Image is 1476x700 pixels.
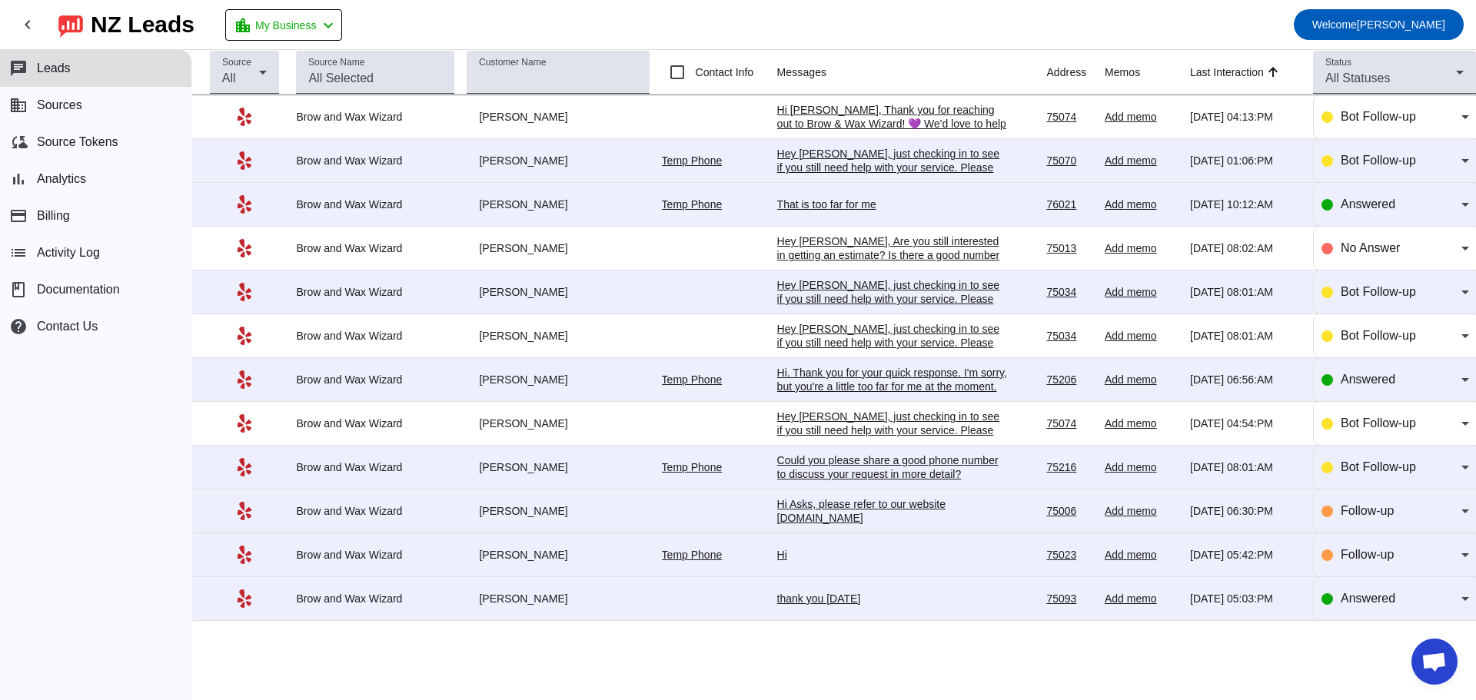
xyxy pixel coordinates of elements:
div: 75074 [1046,416,1092,430]
div: Hey [PERSON_NAME], Are you still interested in getting an estimate? Is there a good number to rea... [777,234,1008,345]
div: Brow and Wax Wizard [296,373,454,386]
div: [DATE] 08:01:AM [1190,329,1301,343]
div: Brow and Wax Wizard [296,154,454,168]
span: book [9,280,28,299]
div: Hey [PERSON_NAME], just checking in to see if you still need help with your service. Please let m... [777,322,1008,391]
div: 75216 [1046,460,1092,474]
a: Temp Phone [662,198,723,211]
mat-label: Source Name [308,58,364,68]
mat-label: Source [222,58,251,68]
div: Add memo [1105,241,1178,255]
div: thank you [DATE] [777,592,1008,605]
div: Last Interaction [1190,65,1264,80]
span: [PERSON_NAME] [1312,14,1445,35]
div: [PERSON_NAME] [467,592,649,605]
div: 75013 [1046,241,1092,255]
div: [DATE] 04:13:PM [1190,110,1301,124]
div: [PERSON_NAME] [467,241,649,255]
span: All Statuses [1325,71,1390,85]
div: 75070 [1046,154,1092,168]
span: Answered [1341,373,1395,386]
mat-label: Status [1325,58,1351,68]
div: Open chat [1411,639,1458,685]
div: Brow and Wax Wizard [296,592,454,605]
mat-icon: Yelp [235,502,254,520]
div: Add memo [1105,460,1178,474]
div: Brow and Wax Wizard [296,504,454,518]
span: Welcome [1312,18,1357,31]
mat-icon: Yelp [235,370,254,389]
mat-icon: Yelp [235,151,254,170]
mat-icon: business [9,96,28,114]
div: Could you please share a good phone number to discuss your request in more detail?​ [777,453,1008,481]
div: Add memo [1105,197,1178,211]
div: Brow and Wax Wizard [296,197,454,211]
div: [PERSON_NAME] [467,504,649,518]
mat-icon: chevron_left [319,16,337,35]
span: Follow-up [1341,504,1394,517]
div: 75023 [1046,548,1092,562]
div: [DATE] 01:06:PM [1190,154,1301,168]
div: Brow and Wax Wizard [296,241,454,255]
mat-icon: Yelp [235,327,254,345]
div: Brow and Wax Wizard [296,110,454,124]
div: Brow and Wax Wizard [296,329,454,343]
div: [PERSON_NAME] [467,110,649,124]
mat-icon: chevron_left [18,15,37,34]
div: 75206 [1046,373,1092,386]
span: Bot Follow-up [1341,110,1416,123]
div: Add memo [1105,285,1178,299]
button: Welcome[PERSON_NAME] [1294,9,1464,40]
div: [PERSON_NAME] [467,329,649,343]
div: [DATE] 04:54:PM [1190,416,1301,430]
span: Answered [1341,592,1395,605]
span: Contact Us [37,320,98,333]
div: Add memo [1105,504,1178,518]
th: Messages [777,50,1047,95]
div: 75006 [1046,504,1092,518]
th: Address [1046,50,1105,95]
a: Temp Phone [662,373,723,386]
span: Answered [1341,197,1395,211]
div: Add memo [1105,416,1178,430]
th: Memos [1105,50,1190,95]
mat-icon: Yelp [235,195,254,214]
span: Bot Follow-up [1341,154,1416,167]
div: [PERSON_NAME] [467,154,649,168]
mat-icon: cloud_sync [9,133,28,151]
a: Temp Phone [662,154,723,167]
mat-icon: help [9,317,28,336]
div: Add memo [1105,548,1178,562]
div: [DATE] 05:42:PM [1190,548,1301,562]
div: [PERSON_NAME] [467,416,649,430]
div: Add memo [1105,110,1178,124]
div: 75034 [1046,285,1092,299]
span: No Answer [1341,241,1400,254]
mat-icon: list [9,244,28,262]
div: NZ Leads [91,14,194,35]
span: All [222,71,236,85]
div: [DATE] 05:03:PM [1190,592,1301,605]
div: [PERSON_NAME] [467,548,649,562]
div: Hi [PERSON_NAME], Thank you for reaching out to Brow & Wax Wizard! 💜 We'd love to help you book y... [777,103,1008,269]
mat-icon: location_city [234,16,252,35]
div: Hi Asks, please refer to our website [DOMAIN_NAME] [777,497,1008,525]
mat-icon: Yelp [235,283,254,301]
div: [DATE] 08:01:AM [1190,460,1301,474]
label: Contact Info [693,65,754,80]
span: Sources [37,98,82,112]
button: My Business [225,9,342,41]
span: Bot Follow-up [1341,285,1416,298]
mat-icon: payment [9,207,28,225]
span: Follow-up [1341,548,1394,561]
a: Temp Phone [662,461,723,473]
div: [DATE] 06:30:PM [1190,504,1301,518]
div: [DATE] 06:56:AM [1190,373,1301,386]
span: Bot Follow-up [1341,460,1416,473]
input: All Selected [308,69,442,88]
span: Bot Follow-up [1341,416,1416,430]
div: Brow and Wax Wizard [296,416,454,430]
mat-icon: Yelp [235,546,254,564]
span: Documentation [37,283,120,297]
div: Brow and Wax Wizard [296,460,454,474]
